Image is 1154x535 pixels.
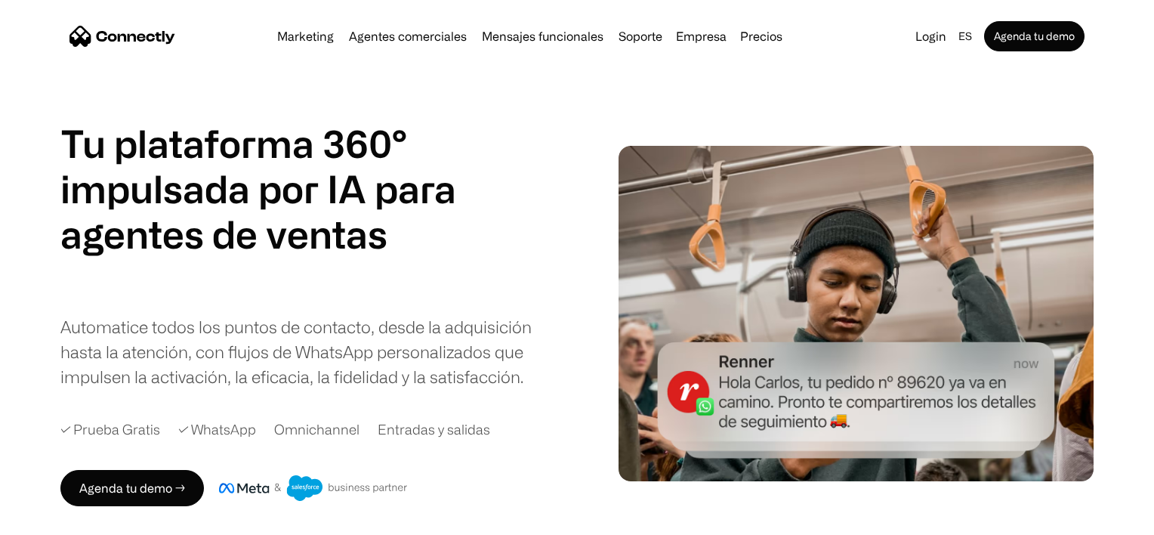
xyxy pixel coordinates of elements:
[60,419,160,440] div: ✓ Prueba Gratis
[671,26,731,47] div: Empresa
[60,470,204,506] a: Agenda tu demo →
[15,507,91,530] aside: Language selected: Español
[676,26,727,47] div: Empresa
[343,30,473,42] a: Agentes comerciales
[178,419,256,440] div: ✓ WhatsApp
[60,212,408,302] div: carousel
[984,21,1085,51] a: Agenda tu demo
[271,30,340,42] a: Marketing
[378,419,490,440] div: Entradas y salidas
[612,30,668,42] a: Soporte
[734,30,788,42] a: Precios
[476,30,609,42] a: Mensajes funcionales
[60,121,456,212] h1: Tu plataforma 360° impulsada por IA para
[909,26,952,47] a: Login
[274,419,359,440] div: Omnichannel
[60,212,408,257] div: 1 of 4
[69,25,175,48] a: home
[958,26,972,47] div: es
[30,509,91,530] ul: Language list
[60,212,408,257] h1: agentes de ventas
[219,475,408,501] img: Insignia de socio comercial de Meta y Salesforce.
[60,314,536,389] div: Automatice todos los puntos de contacto, desde la adquisición hasta la atención, con flujos de Wh...
[952,26,981,47] div: es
